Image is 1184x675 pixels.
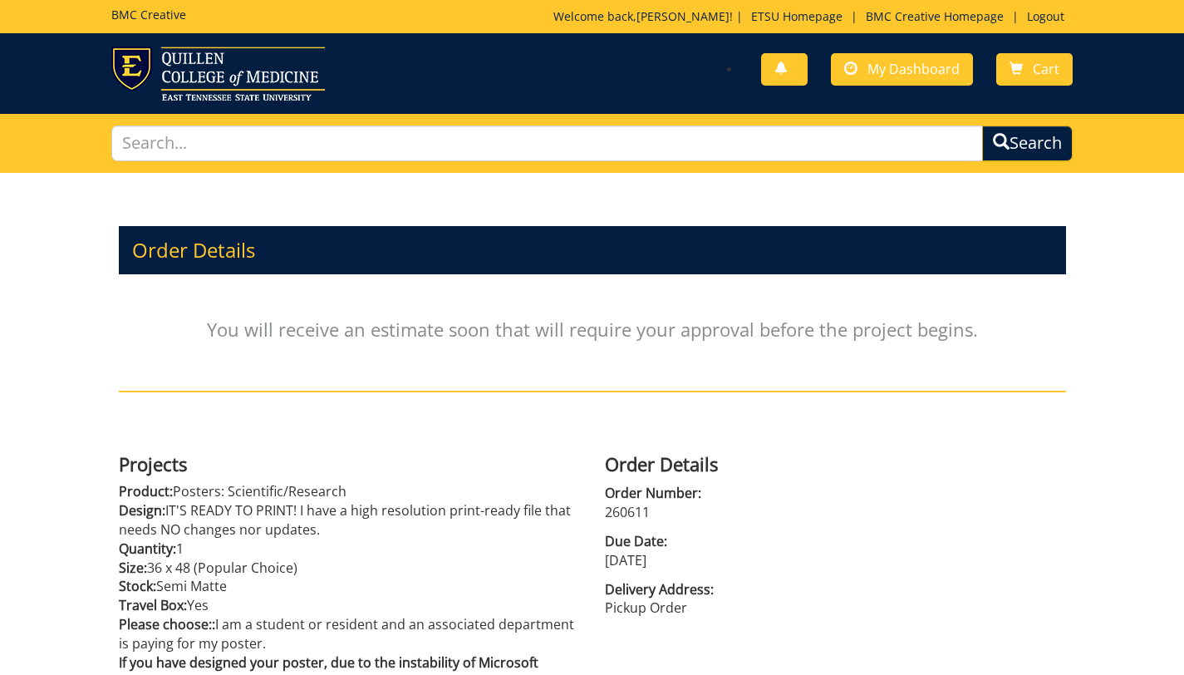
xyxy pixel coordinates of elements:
[111,47,325,101] img: ETSU logo
[119,482,173,500] span: Product:
[119,540,580,559] p: 1
[119,501,580,540] p: IT'S READY TO PRINT! I have a high resolution print-ready file that needs NO changes nor updates.
[119,540,176,558] span: Quantity:
[119,559,147,577] span: Size:
[996,53,1073,86] a: Cart
[1019,8,1073,24] a: Logout
[119,501,165,520] span: Design:
[605,454,1066,474] h4: Order Details
[119,596,580,615] p: Yes
[111,126,984,161] input: Search...
[636,8,730,24] a: [PERSON_NAME]
[605,484,1066,503] span: Order Number:
[119,577,156,595] span: Stock:
[119,615,215,633] span: Please choose::
[605,599,1066,618] p: Pickup Order
[605,503,1066,522] p: 260611
[119,577,580,596] p: Semi Matte
[1033,60,1059,78] span: Cart
[743,8,851,24] a: ETSU Homepage
[605,532,1066,551] span: Due Date:
[857,8,1012,24] a: BMC Creative Homepage
[119,454,580,474] h4: Projects
[867,60,960,78] span: My Dashboard
[605,551,1066,570] p: [DATE]
[605,580,1066,599] span: Delivery Address:
[119,596,187,614] span: Travel Box:
[119,482,580,501] p: Posters: Scientific/Research
[111,8,186,21] h5: BMC Creative
[982,126,1073,161] button: Search
[553,8,1073,25] p: Welcome back, ! | | |
[119,615,580,653] p: I am a student or resident and an associated department is paying for my poster.
[119,283,1066,376] p: You will receive an estimate soon that will require your approval before the project begins.
[831,53,973,86] a: My Dashboard
[119,559,580,578] p: 36 x 48 (Popular Choice)
[119,226,1066,274] h3: Order Details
